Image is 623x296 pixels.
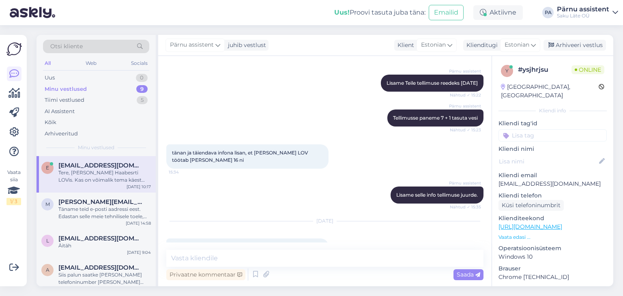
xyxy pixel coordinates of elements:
span: Nähtud ✓ 15:23 [450,127,481,133]
b: Uus! [334,9,350,16]
img: Askly Logo [6,41,22,57]
div: juhib vestlust [225,41,266,49]
p: Vaata edasi ... [498,234,607,241]
span: Estonian [421,41,446,49]
div: Saku Läte OÜ [557,13,609,19]
span: eve.salumaa@tallinnlv.ee [58,162,143,169]
span: l [46,238,49,244]
div: PA [542,7,554,18]
button: Emailid [429,5,464,20]
div: Pärnu assistent [557,6,609,13]
span: Pärnu assistent [449,180,481,186]
input: Lisa tag [498,129,607,142]
p: Brauser [498,264,607,273]
span: Andriuslit73@gmail.com [58,264,143,271]
div: Klienditugi [463,41,498,49]
div: [DATE] 9:04 [127,249,151,255]
a: Pärnu assistentSaku Läte OÜ [557,6,618,19]
div: [DATE] 14:58 [126,220,151,226]
span: Nähtud ✓ 15:22 [450,92,481,98]
span: Saada [457,271,480,278]
p: Chrome [TECHNICAL_ID] [498,273,607,281]
div: Uus [45,74,55,82]
span: Otsi kliente [50,42,83,51]
span: liisi@grow.ee [58,235,143,242]
div: [DATE] [166,217,483,225]
span: Pärnu assistent [449,68,481,74]
span: Pärnu assistent [170,41,214,49]
div: Proovi tasuta juba täna: [334,8,425,17]
div: Arhiveeri vestlus [544,40,606,51]
div: Socials [129,58,149,69]
div: Privaatne kommentaar [166,269,245,280]
p: Kliendi tag'id [498,119,607,128]
div: Kõik [45,118,56,127]
span: Online [571,65,604,74]
div: All [43,58,52,69]
div: Küsi telefoninumbrit [498,200,564,211]
div: 1 / 3 [6,198,21,205]
span: Pärnu assistent [449,103,481,109]
div: Tiimi vestlused [45,96,84,104]
div: [DATE] 10:17 [127,184,151,190]
div: Siis palun saatke [PERSON_NAME] telefoninumber [PERSON_NAME] aadress, et müügiesinada saaks Teieg... [58,271,151,286]
p: Windows 10 [498,253,607,261]
div: Web [84,58,98,69]
p: Kliendi nimi [498,145,607,153]
span: Tellimusse paneme 7 + 1 tasuta vesi [393,115,478,121]
span: Lisame selle info tellimuse juurde. [396,192,478,198]
span: Estonian [505,41,529,49]
span: e [46,165,49,171]
div: [DATE] 13:02 [126,286,151,292]
input: Lisa nimi [499,157,597,166]
div: Arhiveeritud [45,130,78,138]
div: # ysjhrjsu [518,65,571,75]
span: marlen.kambre@gmail.com [58,198,143,206]
p: [EMAIL_ADDRESS][DOMAIN_NAME] [498,180,607,188]
div: 0 [136,74,148,82]
span: Nähtud ✓ 15:35 [450,204,481,210]
div: Täname teid e-posti aadressi eest. Edastan selle meie tehnilisele toele, kes saadab teile juhendi... [58,206,151,220]
div: Minu vestlused [45,85,87,93]
div: Aktiivne [473,5,523,20]
div: 5 [137,96,148,104]
span: tänan ja täiendava infona lisan, et [PERSON_NAME] LOV töötab [PERSON_NAME] 16 ni [172,150,309,163]
span: Minu vestlused [78,144,114,151]
span: Lisame Teile tellimuse reedeks [DATE] [387,80,478,86]
p: Kliendi email [498,171,607,180]
p: Klienditeekond [498,214,607,223]
span: A [46,267,49,273]
div: Kliendi info [498,107,607,114]
div: Vaata siia [6,169,21,205]
p: Operatsioonisüsteem [498,244,607,253]
a: [URL][DOMAIN_NAME] [498,223,562,230]
span: m [45,201,50,207]
span: y [505,68,509,74]
div: Klient [394,41,414,49]
div: AI Assistent [45,107,75,116]
div: Äitäh [58,242,151,249]
div: Tere, [PERSON_NAME] Haabesrti LOVis. Kas on võimalik tema käest täpsustada mitu tühja veepudelit ... [58,169,151,184]
span: 15:34 [169,169,199,175]
div: 9 [136,85,148,93]
p: Kliendi telefon [498,191,607,200]
div: [GEOGRAPHIC_DATA], [GEOGRAPHIC_DATA] [501,83,599,100]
